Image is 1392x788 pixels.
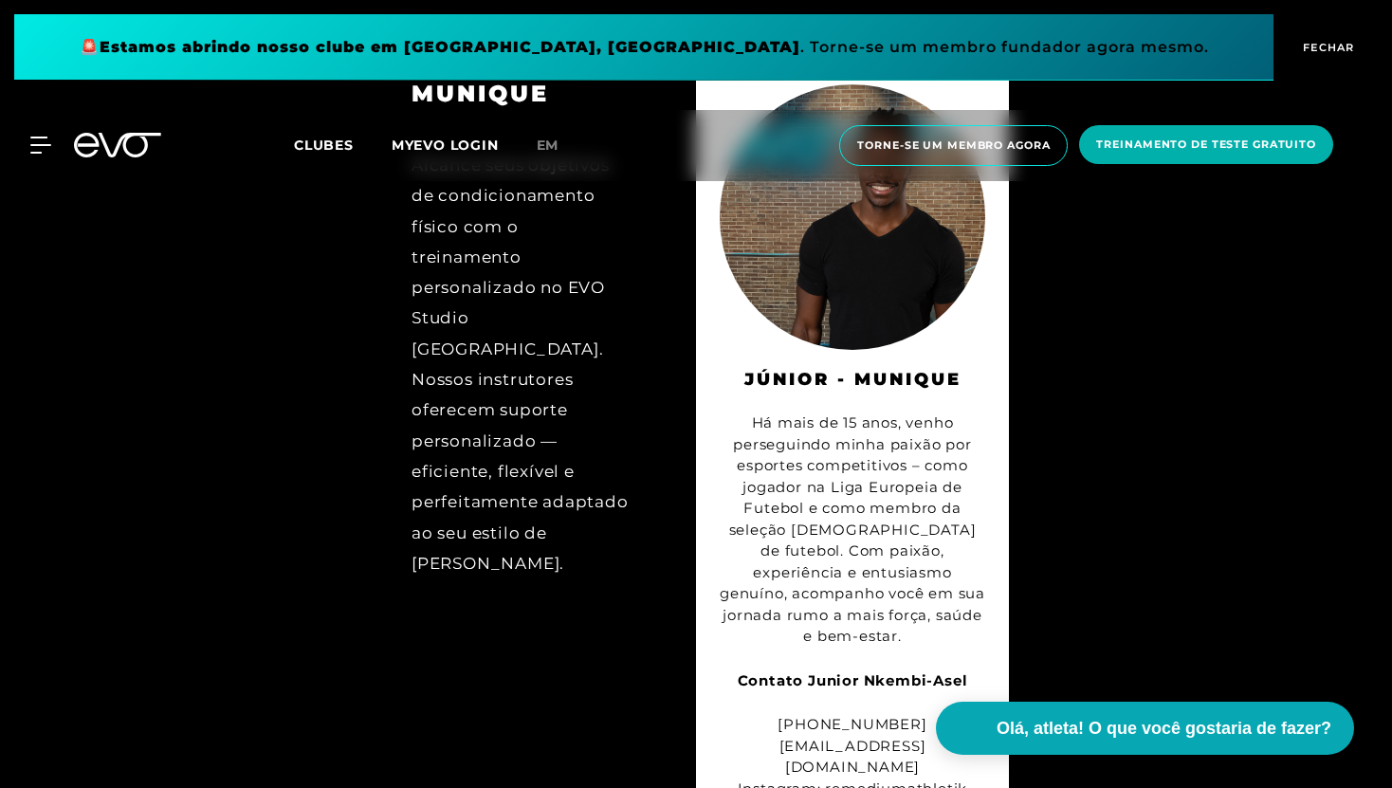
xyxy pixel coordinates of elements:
[1273,14,1378,81] button: FECHAR
[1303,41,1354,54] font: FECHAR
[720,413,985,645] font: Há mais de 15 anos, venho perseguindo minha paixão por esportes competitivos – como jogador na Li...
[779,737,926,777] font: [EMAIL_ADDRESS][DOMAIN_NAME]
[294,137,354,154] font: Clubes
[857,138,1050,152] font: Torne-se um membro agora
[294,136,392,154] a: Clubes
[778,715,926,733] font: [PHONE_NUMBER]
[997,719,1331,738] font: Olá, atleta! O que você gostaria de fazer?
[412,156,629,573] font: Alcance seus objetivos de condicionamento físico com o treinamento personalizado no EVO Studio [G...
[537,137,559,154] font: em
[1096,137,1316,151] font: Treinamento de teste gratuito
[833,125,1073,166] a: Torne-se um membro agora
[392,137,499,154] a: MYEVO LOGIN
[744,369,962,390] font: Júnior - Munique
[738,671,968,689] font: Contato Junior Nkembi-Asel
[1073,125,1339,166] a: Treinamento de teste gratuito
[537,135,582,156] a: em
[936,702,1354,755] button: Olá, atleta! O que você gostaria de fazer?
[720,84,985,350] img: Júnior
